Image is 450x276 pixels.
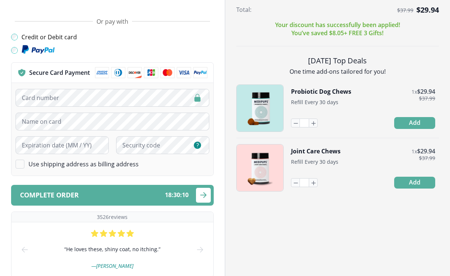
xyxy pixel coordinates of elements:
span: Total: [236,6,251,14]
span: $ 29.94 [417,147,435,155]
span: $ 37.99 [419,155,435,161]
span: $ 37.99 [397,7,413,13]
img: Paypal [21,45,55,54]
span: 18 : 30 : 10 [165,192,189,199]
img: payment methods [95,67,207,78]
span: Refill Every 30 days [291,158,338,165]
p: 3526 reviews [97,213,128,220]
span: 1 x [412,88,417,95]
button: Joint Care Chews [291,147,341,155]
label: Credit or Debit card [21,33,77,41]
span: Refill Every 30 days [291,99,338,106]
img: Probiotic Dog Chews [237,85,283,132]
button: Complete order18:30:10 [11,185,214,206]
span: $ 37.99 [419,96,435,102]
button: Add [394,117,435,129]
p: Secure Card Payment [29,69,90,77]
span: — [PERSON_NAME] [91,262,133,269]
label: Use shipping address as billing address [28,160,139,168]
button: Probiotic Dog Chews [291,87,351,96]
span: 1 x [412,148,417,155]
p: Your discount has successfully been applied! You’ve saved $ 8.05 + FREE 3 Gifts! [275,21,400,37]
span: Or pay with [97,17,128,26]
span: $ 29.94 [417,87,435,96]
span: Complete order [20,192,79,199]
p: One time add-ons tailored for you! [236,67,439,76]
button: Add [394,177,435,189]
h2: [DATE] Top Deals [236,55,439,66]
span: “ He loves these, shiny coat, no itching. ” [64,245,160,253]
span: $ 29.94 [416,5,439,15]
img: Joint Care Chews [237,144,283,191]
